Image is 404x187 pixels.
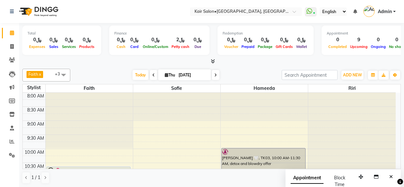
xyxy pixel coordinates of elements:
[163,73,177,77] span: Thu
[327,44,348,49] span: Completed
[369,36,387,43] div: 0
[369,44,387,49] span: Ongoing
[386,172,396,182] button: Close
[274,36,294,43] div: ﷼0
[128,36,141,43] div: ﷼0
[223,36,240,43] div: ﷼0
[170,36,191,43] div: ﷼2
[274,44,294,49] span: Gift Cards
[28,72,38,77] span: Faith
[177,70,209,80] input: 2025-09-04
[16,3,60,20] img: logo
[348,44,369,49] span: Upcoming
[27,44,47,49] span: Expenses
[191,36,204,43] div: ﷼0
[23,149,45,156] div: 10:00 AM
[115,44,127,49] span: Cash
[47,36,60,43] div: ﷼0
[27,36,47,43] div: ﷼0
[341,71,363,80] button: ADD NEW
[294,36,309,43] div: ﷼0
[78,36,96,43] div: ﷼0
[114,36,128,43] div: ﷼0
[193,44,203,49] span: Due
[133,84,220,92] span: sofie
[327,36,348,43] div: 0
[55,71,65,76] span: +3
[26,107,45,113] div: 8:30 AM
[60,44,78,49] span: Services
[221,84,308,92] span: Hameeda
[378,8,392,15] span: Admin
[141,36,170,43] div: ﷼0
[348,36,369,43] div: 9
[114,31,204,36] div: Finance
[240,36,256,43] div: ﷼0
[48,44,60,49] span: Sales
[78,44,96,49] span: Products
[170,44,191,49] span: Petty cash
[27,31,96,36] div: Total
[308,84,396,92] span: Riri
[133,70,149,80] span: Today
[26,135,45,142] div: 9:30 AM
[23,163,45,170] div: 10:30 AM
[31,174,40,181] span: 1 / 1
[46,84,133,92] span: Faith
[26,93,45,99] div: 8:00 AM
[23,84,45,91] div: Stylist
[256,44,274,49] span: Package
[291,172,324,184] span: Appointment
[294,44,309,49] span: Wallet
[129,44,140,49] span: Card
[282,70,338,80] input: Search Appointment
[240,44,256,49] span: Prepaid
[223,31,309,36] div: Redemption
[256,36,274,43] div: ﷼0
[38,72,41,77] a: x
[223,44,240,49] span: Voucher
[60,36,78,43] div: ﷼0
[26,121,45,128] div: 9:00 AM
[343,73,362,77] span: ADD NEW
[141,44,170,49] span: Online/Custom
[363,6,375,17] img: Admin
